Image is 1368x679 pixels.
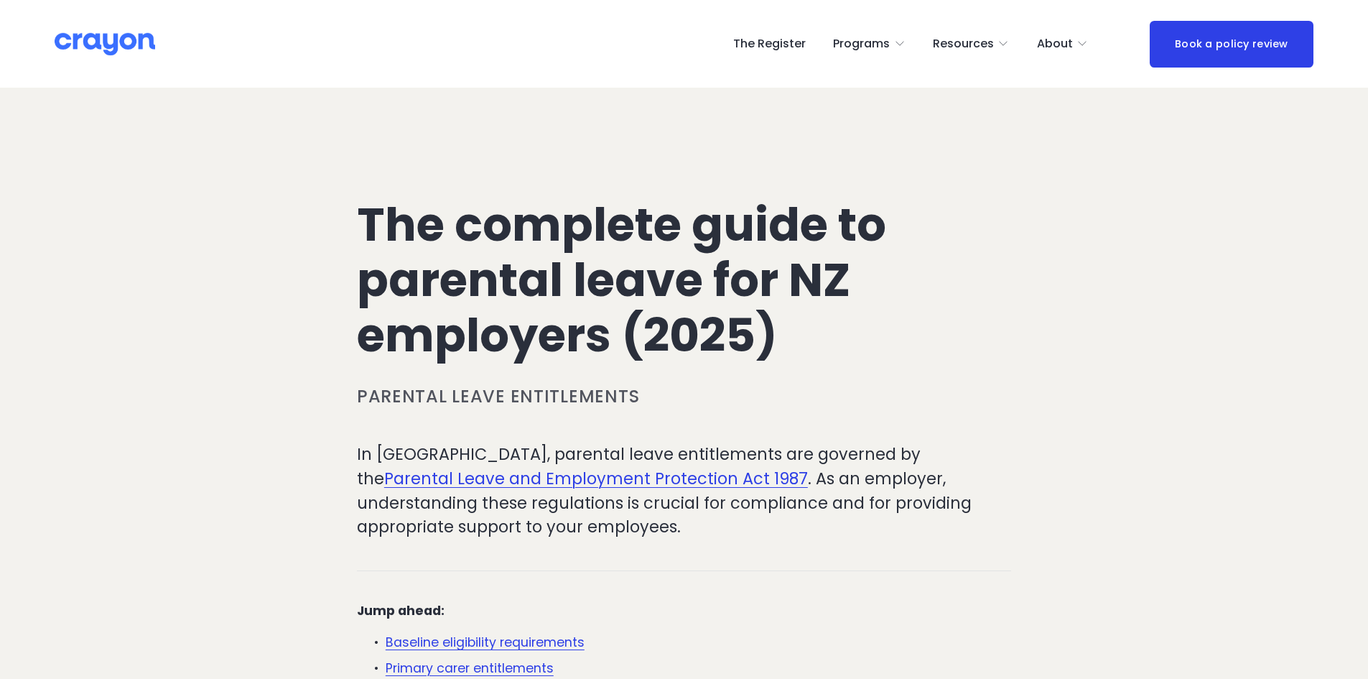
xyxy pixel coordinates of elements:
a: The Register [733,32,806,55]
a: folder dropdown [933,32,1010,55]
span: Programs [833,34,890,55]
h1: The complete guide to parental leave for NZ employers (2025) [357,198,1011,363]
img: Crayon [55,32,155,57]
a: Book a policy review [1150,21,1313,68]
span: About [1037,34,1073,55]
p: In [GEOGRAPHIC_DATA], parental leave entitlements are governed by the . As an employer, understan... [357,443,1011,539]
a: Baseline eligibility requirements [386,634,585,651]
strong: Jump ahead: [357,602,445,619]
a: Parental Leave and Employment Protection Act 1987 [384,467,808,490]
a: Primary carer entitlements [386,660,554,677]
a: Parental leave entitlements [357,384,639,408]
a: folder dropdown [1037,32,1089,55]
a: folder dropdown [833,32,906,55]
span: Resources [933,34,994,55]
